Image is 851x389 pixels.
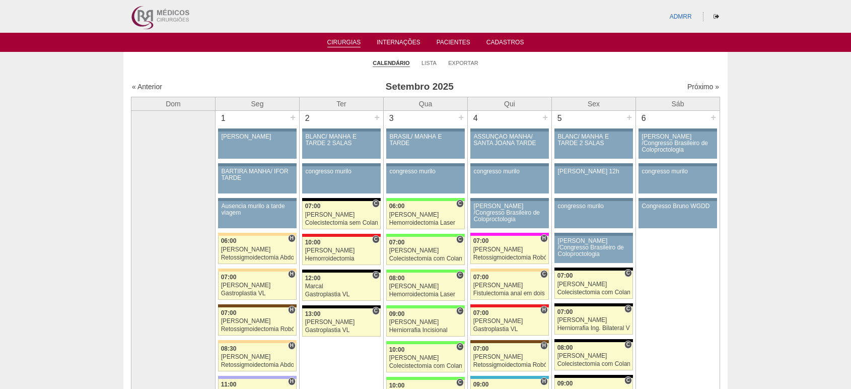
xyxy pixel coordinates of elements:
[470,340,549,343] div: Key: Santa Joana
[470,304,549,307] div: Key: Assunção
[456,235,464,243] span: Consultório
[218,132,297,159] a: [PERSON_NAME]
[714,14,719,20] i: Sair
[302,198,381,201] div: Key: Blanc
[540,270,548,278] span: Consultório
[390,168,462,175] div: congresso murilo
[473,237,489,244] span: 07:00
[473,326,546,333] div: Gastroplastia VL
[386,308,465,337] a: C 09:00 [PERSON_NAME] Herniorrafia Incisional
[386,132,465,159] a: BRASIL/ MANHÃ E TARDE
[218,376,297,379] div: Key: Christóvão da Gama
[473,381,489,388] span: 09:00
[216,111,231,126] div: 1
[552,111,568,126] div: 5
[302,305,381,308] div: Key: Blanc
[456,271,464,279] span: Consultório
[470,307,549,336] a: H 07:00 [PERSON_NAME] Gastroplastia VL
[470,233,549,236] div: Key: Pro Matre
[389,247,462,254] div: [PERSON_NAME]
[456,307,464,315] span: Consultório
[558,168,630,175] div: [PERSON_NAME] 12h
[386,234,465,237] div: Key: Brasil
[557,353,630,359] div: [PERSON_NAME]
[221,290,294,297] div: Gastroplastia VL
[131,97,216,110] th: Dom
[554,128,633,132] div: Key: Aviso
[389,382,405,389] span: 10:00
[221,246,294,253] div: [PERSON_NAME]
[687,83,719,91] a: Próximo »
[437,39,470,49] a: Pacientes
[468,111,483,126] div: 4
[218,233,297,236] div: Key: Bartira
[302,308,381,337] a: C 13:00 [PERSON_NAME] Gastroplastia VL
[474,203,546,223] div: [PERSON_NAME] /Congresso Brasileiro de Coloproctologia
[456,343,464,351] span: Consultório
[389,346,405,353] span: 10:00
[389,255,462,262] div: Colecistectomia com Colangiografia VL
[305,291,378,298] div: Gastroplastia VL
[636,97,720,110] th: Sáb
[218,272,297,300] a: H 07:00 [PERSON_NAME] Gastroplastia VL
[218,166,297,193] a: BARTIRA MANHÃ/ IFOR TARDE
[306,168,378,175] div: congresso murilo
[386,163,465,166] div: Key: Aviso
[558,203,630,210] div: congresso murilo
[552,97,636,110] th: Sex
[218,201,297,228] a: Ausencia murilo a tarde viagem
[218,340,297,343] div: Key: Bartira
[327,39,361,47] a: Cirurgias
[221,309,237,316] span: 07:00
[222,203,294,216] div: Ausencia murilo a tarde viagem
[639,166,717,193] a: congresso murilo
[557,325,630,332] div: Herniorrafia Ing. Bilateral VL
[540,377,548,385] span: Hospital
[554,303,633,306] div: Key: Blanc
[557,344,573,351] span: 08:00
[305,327,378,334] div: Gastroplastia VL
[305,220,378,226] div: Colecistectomia sem Colangiografia VL
[670,13,692,20] a: ADMRR
[558,238,630,258] div: [PERSON_NAME] /Congresso Brasileiro de Coloproctologia
[386,377,465,380] div: Key: Brasil
[540,306,548,314] span: Hospital
[470,198,549,201] div: Key: Aviso
[554,198,633,201] div: Key: Aviso
[554,375,633,378] div: Key: Blanc
[302,201,381,229] a: C 07:00 [PERSON_NAME] Colecistectomia sem Colangiografia VL
[389,239,405,246] span: 07:00
[470,163,549,166] div: Key: Aviso
[218,198,297,201] div: Key: Aviso
[372,200,380,208] span: Consultório
[305,283,378,290] div: Marcal
[468,97,552,110] th: Qui
[624,376,632,384] span: Consultório
[300,97,384,110] th: Ter
[386,344,465,372] a: C 10:00 [PERSON_NAME] Colecistectomia com Colangiografia VL
[218,304,297,307] div: Key: Santa Joana
[221,254,294,261] div: Retossigmoidectomia Abdominal VL
[554,201,633,228] a: congresso murilo
[554,268,633,271] div: Key: Blanc
[305,239,321,246] span: 10:00
[305,310,321,317] span: 13:00
[554,233,633,236] div: Key: Aviso
[218,307,297,336] a: H 07:00 [PERSON_NAME] Retossigmoidectomia Robótica
[305,275,321,282] span: 12:00
[456,378,464,386] span: Consultório
[554,306,633,335] a: C 07:00 [PERSON_NAME] Herniorrafia Ing. Bilateral VL
[624,305,632,313] span: Consultório
[305,319,378,326] div: [PERSON_NAME]
[448,59,478,67] a: Exportar
[302,273,381,301] a: C 12:00 Marcal Gastroplastia VL
[625,111,633,124] div: +
[386,198,465,201] div: Key: Brasil
[541,111,549,124] div: +
[558,134,630,147] div: BLANC/ MANHÃ E TARDE 2 SALAS
[557,317,630,323] div: [PERSON_NAME]
[470,166,549,193] a: congresso murilo
[372,235,380,243] span: Consultório
[302,132,381,159] a: BLANC/ MANHÃ E TARDE 2 SALAS
[470,269,549,272] div: Key: Bartira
